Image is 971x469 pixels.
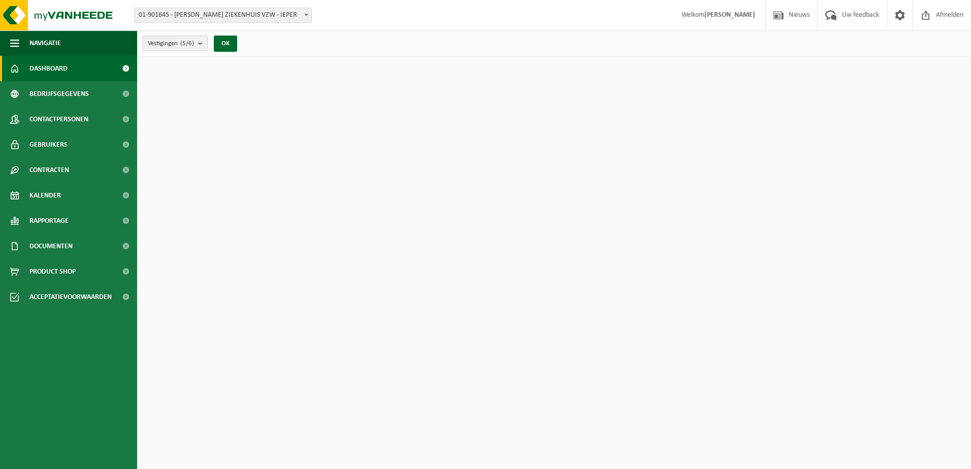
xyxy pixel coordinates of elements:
span: 01-901645 - JAN YPERMAN ZIEKENHUIS VZW - IEPER [134,8,312,23]
span: Product Shop [29,259,76,284]
strong: [PERSON_NAME] [704,11,755,19]
span: 01-901645 - JAN YPERMAN ZIEKENHUIS VZW - IEPER [135,8,311,22]
count: (5/6) [180,40,194,47]
span: Contactpersonen [29,107,88,132]
span: Documenten [29,233,73,259]
span: Acceptatievoorwaarden [29,284,112,310]
span: Vestigingen [148,36,194,51]
button: Vestigingen(5/6) [142,36,208,51]
button: OK [214,36,237,52]
span: Gebruikers [29,132,68,157]
span: Contracten [29,157,69,183]
span: Dashboard [29,56,68,81]
span: Rapportage [29,208,69,233]
span: Navigatie [29,30,61,56]
span: Kalender [29,183,61,208]
span: Bedrijfsgegevens [29,81,89,107]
